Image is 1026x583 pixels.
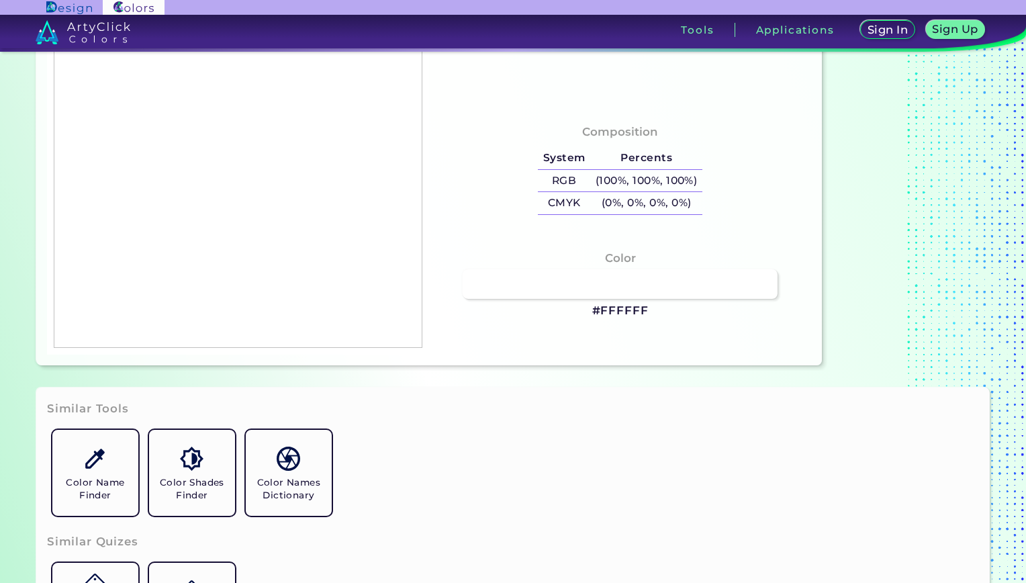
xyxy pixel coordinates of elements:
a: Color Shades Finder [144,424,240,521]
h3: Applications [756,25,835,35]
h5: CMYK [538,192,590,214]
a: Sign In [861,21,914,39]
h5: Color Name Finder [58,476,133,502]
h4: Color [605,249,636,268]
h5: (100%, 100%, 100%) [590,170,702,192]
img: logo_artyclick_colors_white.svg [36,20,130,44]
h3: Tools [681,25,714,35]
h5: Percents [590,147,702,169]
h3: Similar Quizes [47,534,138,550]
img: icon_color_shades.svg [180,447,203,470]
h5: Sign In [868,25,906,36]
img: icon_color_name_finder.svg [83,447,107,470]
h5: Sign Up [933,24,977,35]
h3: #FFFFFF [592,303,649,319]
a: Color Name Finder [47,424,144,521]
h5: System [538,147,590,169]
h5: RGB [538,170,590,192]
img: ArtyClick Design logo [46,1,91,14]
h5: Color Names Dictionary [251,476,326,502]
h4: Composition [582,122,658,142]
img: icon_color_names_dictionary.svg [277,447,300,470]
h5: (0%, 0%, 0%, 0%) [590,192,702,214]
a: Color Names Dictionary [240,424,337,521]
a: Sign Up [927,21,983,39]
h5: Color Shades Finder [154,476,230,502]
h3: Similar Tools [47,401,129,417]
